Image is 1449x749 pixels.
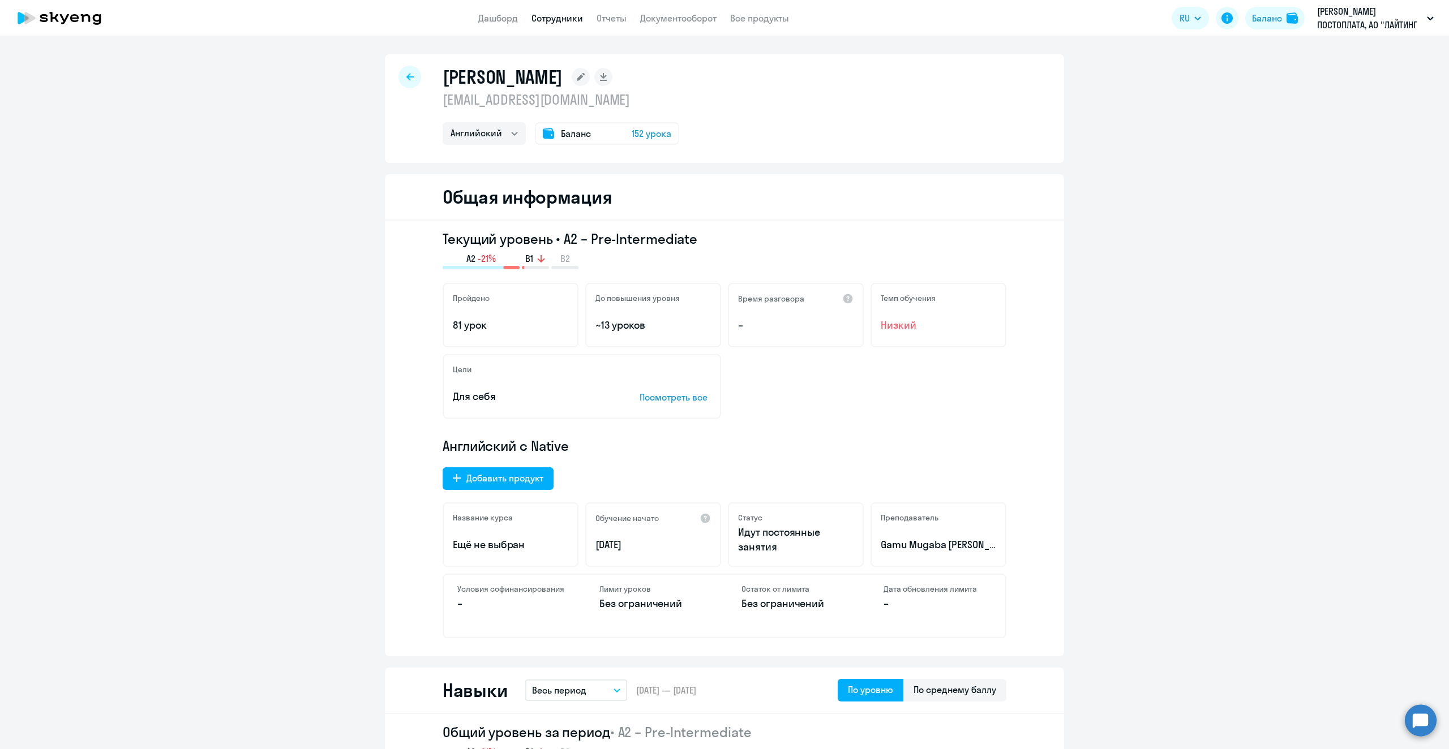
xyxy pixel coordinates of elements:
a: Документооборот [640,12,717,24]
span: B1 [525,252,533,265]
h5: Название курса [453,513,513,523]
button: Добавить продукт [443,467,554,490]
h2: Навыки [443,679,507,701]
span: Низкий [881,318,996,333]
p: Весь период [532,683,586,697]
h4: Условия софинансирования [457,584,565,594]
span: B2 [560,252,570,265]
p: [EMAIL_ADDRESS][DOMAIN_NAME] [443,91,679,109]
button: RU [1172,7,1209,29]
p: Идут постоянные занятия [738,525,854,554]
p: ~13 уроков [595,318,711,333]
p: [PERSON_NAME] ПОСТОПЛАТА, АО "ЛАЙТИНГ СОЛЮШНС" [1317,5,1422,32]
span: Баланс [561,127,591,140]
span: -21% [478,252,496,265]
div: Добавить продукт [466,471,543,485]
h5: Обучение начато [595,513,659,523]
span: Английский с Native [443,437,569,455]
div: Баланс [1252,11,1282,25]
h4: Лимит уроков [599,584,708,594]
h5: Цели [453,364,471,374]
p: Для себя [453,389,605,404]
h5: Статус [738,513,762,523]
h5: Пройдено [453,293,490,303]
p: Ещё не выбран [453,537,568,552]
p: Gamu Mugaba [PERSON_NAME] [881,537,996,552]
h2: Общий уровень за период [443,723,1006,741]
p: 81 урок [453,318,568,333]
h5: Темп обучения [881,293,936,303]
h5: Время разговора [738,294,804,304]
img: balance [1287,12,1298,24]
button: Балансbalance [1245,7,1305,29]
span: • A2 – Pre-Intermediate [610,724,752,741]
h4: Дата обновления лимита [884,584,992,594]
span: 152 урока [632,127,671,140]
p: Посмотреть все [640,390,711,404]
h5: До повышения уровня [595,293,680,303]
span: RU [1180,11,1190,25]
span: A2 [466,252,475,265]
p: Без ограничений [741,596,850,611]
p: – [884,596,992,611]
button: [PERSON_NAME] ПОСТОПЛАТА, АО "ЛАЙТИНГ СОЛЮШНС" [1311,5,1439,32]
a: Сотрудники [531,12,583,24]
a: Дашборд [478,12,518,24]
h1: [PERSON_NAME] [443,66,563,88]
div: По уровню [848,683,893,696]
h2: Общая информация [443,186,612,208]
h3: Текущий уровень • A2 – Pre-Intermediate [443,230,1006,248]
a: Все продукты [730,12,789,24]
a: Отчеты [597,12,627,24]
p: [DATE] [595,537,711,552]
p: Без ограничений [599,596,708,611]
h5: Преподаватель [881,513,938,523]
span: [DATE] — [DATE] [636,684,696,696]
p: – [738,318,854,333]
div: По среднему баллу [914,683,996,696]
p: – [457,596,565,611]
button: Весь период [525,679,627,701]
h4: Остаток от лимита [741,584,850,594]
